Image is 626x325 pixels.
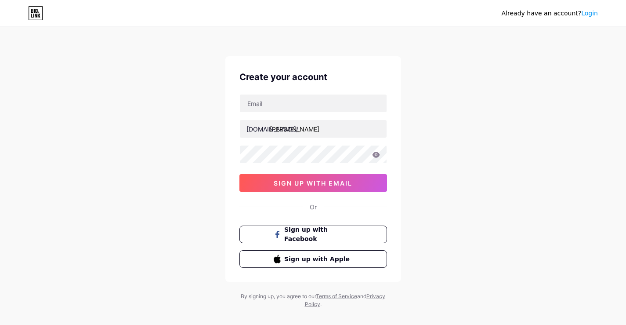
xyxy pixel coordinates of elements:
[239,226,387,243] button: Sign up with Facebook
[274,179,352,187] span: sign up with email
[502,9,598,18] div: Already have an account?
[239,250,387,268] button: Sign up with Apple
[581,10,598,17] a: Login
[246,124,298,134] div: [DOMAIN_NAME]/
[239,174,387,192] button: sign up with email
[310,202,317,212] div: Or
[284,225,352,244] span: Sign up with Facebook
[240,95,387,112] input: Email
[316,293,357,299] a: Terms of Service
[239,292,388,308] div: By signing up, you agree to our and .
[284,255,352,264] span: Sign up with Apple
[240,120,387,138] input: username
[239,70,387,84] div: Create your account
